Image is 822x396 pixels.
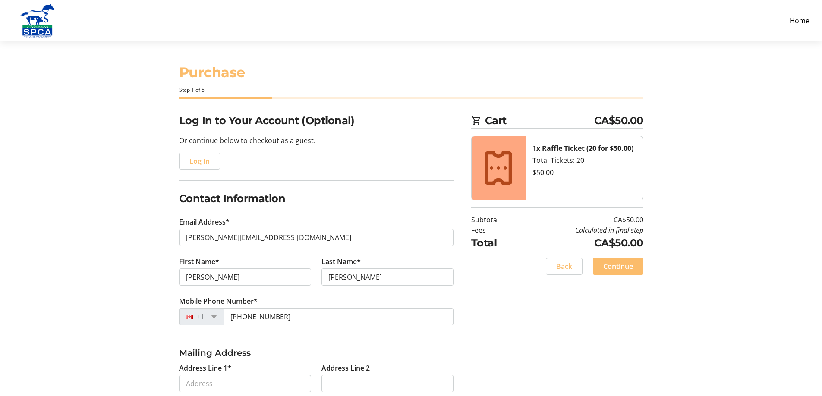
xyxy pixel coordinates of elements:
strong: 1x Raffle Ticket (20 for $50.00) [532,143,633,153]
label: Email Address* [179,217,230,227]
span: Continue [603,261,633,271]
label: Address Line 1* [179,363,231,373]
span: Cart [485,113,594,128]
input: (506) 234-5678 [224,308,454,325]
div: Step 1 of 5 [179,86,643,94]
input: Address [179,375,311,392]
span: Back [556,261,572,271]
h1: Purchase [179,62,643,83]
img: Alberta SPCA's Logo [7,3,68,38]
span: CA$50.00 [594,113,643,128]
td: Calculated in final step [521,225,643,235]
label: Mobile Phone Number* [179,296,258,306]
label: Address Line 2 [321,363,370,373]
h2: Log In to Your Account (Optional) [179,113,454,128]
span: Log In [189,156,210,166]
div: Total Tickets: 20 [532,155,636,165]
td: Subtotal [471,215,521,225]
td: Fees [471,225,521,235]
td: CA$50.00 [521,235,643,251]
div: $50.00 [532,167,636,178]
label: First Name* [179,256,219,267]
h2: Contact Information [179,191,454,206]
td: CA$50.00 [521,215,643,225]
button: Back [546,258,583,275]
label: Last Name* [321,256,361,267]
h3: Mailing Address [179,346,454,359]
button: Log In [179,153,220,170]
a: Home [784,12,815,29]
button: Continue [593,258,643,275]
p: Or continue below to checkout as a guest. [179,135,454,146]
td: Total [471,235,521,251]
